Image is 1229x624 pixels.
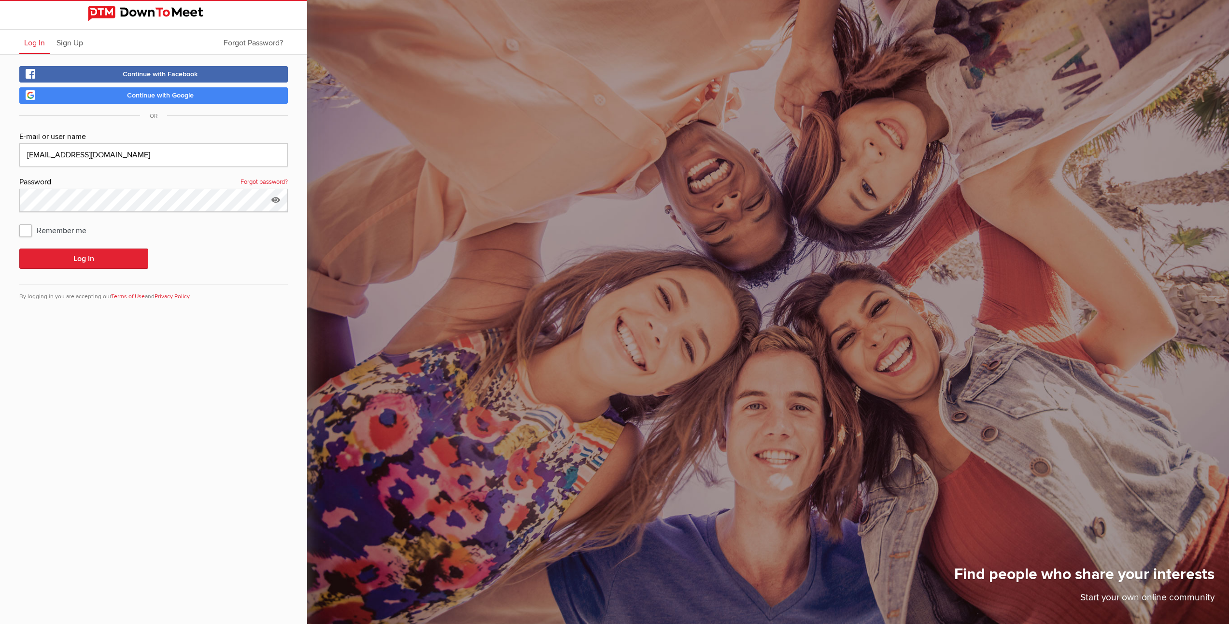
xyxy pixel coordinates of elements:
a: Forgot password? [240,176,288,189]
a: Terms of Use [111,293,145,300]
a: Log In [19,30,50,54]
span: Continue with Facebook [123,70,198,78]
span: Log In [24,38,45,48]
div: Password [19,176,288,189]
img: DownToMeet [88,6,219,21]
div: By logging in you are accepting our and [19,284,288,301]
h1: Find people who share your interests [954,565,1215,591]
p: Start your own online community [954,591,1215,610]
a: Forgot Password? [219,30,288,54]
span: Remember me [19,222,96,239]
span: Forgot Password? [224,38,283,48]
a: Privacy Policy [155,293,190,300]
span: OR [140,112,167,120]
span: Sign Up [57,38,83,48]
span: Continue with Google [127,91,194,99]
div: E-mail or user name [19,131,288,143]
a: Sign Up [52,30,88,54]
a: Continue with Facebook [19,66,288,83]
button: Log In [19,249,148,269]
input: Email@address.com [19,143,288,166]
a: Continue with Google [19,87,288,104]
